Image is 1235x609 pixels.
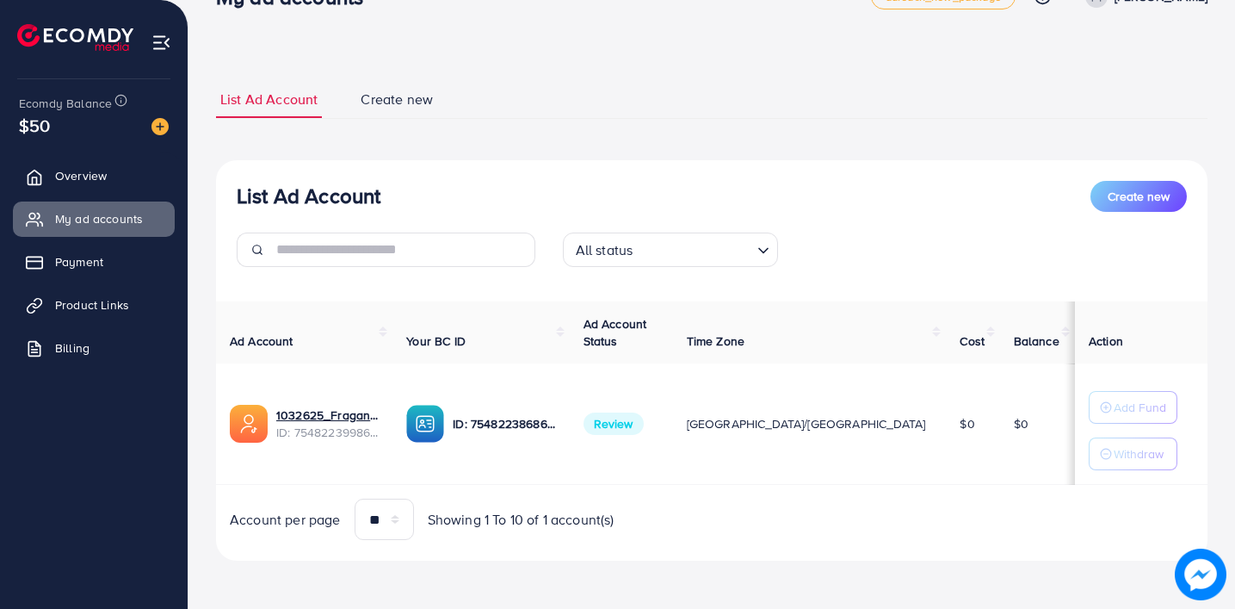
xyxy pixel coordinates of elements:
span: $0 [960,415,974,432]
span: Action [1089,332,1123,350]
img: image [151,118,169,135]
div: Search for option [563,233,778,267]
p: ID: 7548223868658778113 [453,413,555,434]
button: Withdraw [1089,438,1177,470]
span: Product Links [55,296,129,314]
span: Showing 1 To 10 of 1 account(s) [428,510,614,530]
span: Review [584,413,644,435]
img: logo [17,24,133,51]
span: Ad Account Status [584,315,647,350]
h3: List Ad Account [237,183,380,208]
span: Your BC ID [406,332,466,350]
span: [GEOGRAPHIC_DATA]/[GEOGRAPHIC_DATA] [687,415,926,432]
span: Cost [960,332,985,350]
input: Search for option [638,234,750,263]
img: ic-ads-acc.e4c84228.svg [230,405,268,443]
span: Balance [1014,332,1059,350]
span: Overview [55,167,107,184]
a: My ad accounts [13,202,175,236]
span: List Ad Account [220,90,318,109]
img: ic-ba-acc.ded83a64.svg [406,405,444,443]
span: Time Zone [687,332,744,350]
button: Create new [1090,181,1187,212]
a: Billing [13,331,175,365]
span: ID: 7548223998636015633 [276,424,379,441]
a: Payment [13,245,175,279]
a: Overview [13,158,175,193]
button: Add Fund [1089,391,1177,424]
a: Product Links [13,288,175,322]
span: Account per page [230,510,341,530]
img: image [1176,550,1225,599]
span: Payment [55,253,103,270]
span: Ecomdy Balance [19,95,112,112]
a: 1032625_Fraganics 1_1757457873291 [276,407,379,424]
div: <span class='underline'>1032625_Fraganics 1_1757457873291</span></br>7548223998636015633 [276,407,379,442]
p: Add Fund [1114,397,1166,418]
span: My ad accounts [55,210,143,227]
span: Billing [55,339,90,357]
p: Withdraw [1114,444,1164,464]
span: Create new [1108,188,1170,205]
span: $50 [19,113,50,138]
span: Create new [361,90,433,109]
span: All status [572,238,637,263]
span: $0 [1014,415,1028,432]
span: Ad Account [230,332,293,350]
img: menu [151,33,171,53]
